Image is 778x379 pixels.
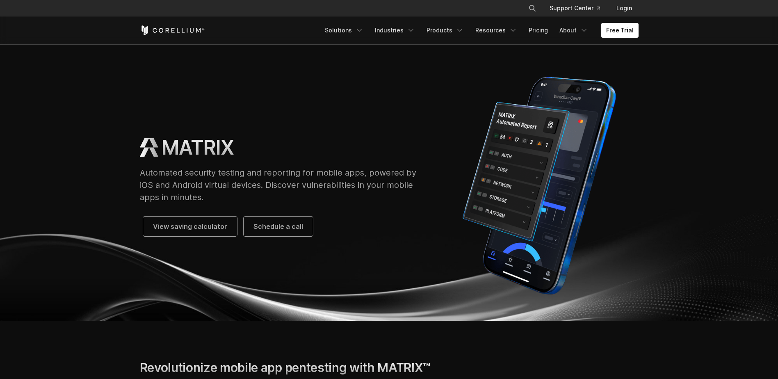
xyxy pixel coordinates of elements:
a: Resources [470,23,522,38]
a: Schedule a call [244,217,313,236]
a: About [554,23,593,38]
a: Pricing [524,23,553,38]
a: Industries [370,23,420,38]
div: Navigation Menu [320,23,639,38]
a: View saving calculator [143,217,237,236]
img: Corellium MATRIX automated report on iPhone showing app vulnerability test results across securit... [440,71,638,301]
img: MATRIX Logo [140,138,158,157]
h2: Revolutionize mobile app pentesting with MATRIX™ [140,360,467,375]
p: Automated security testing and reporting for mobile apps, powered by iOS and Android virtual devi... [140,167,424,203]
a: Login [610,1,639,16]
a: Support Center [543,1,607,16]
a: Corellium Home [140,25,205,35]
a: Solutions [320,23,368,38]
a: Free Trial [601,23,639,38]
div: Navigation Menu [518,1,639,16]
span: View saving calculator [153,221,227,231]
span: Schedule a call [253,221,303,231]
h1: MATRIX [162,135,234,160]
button: Search [525,1,540,16]
a: Products [422,23,469,38]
